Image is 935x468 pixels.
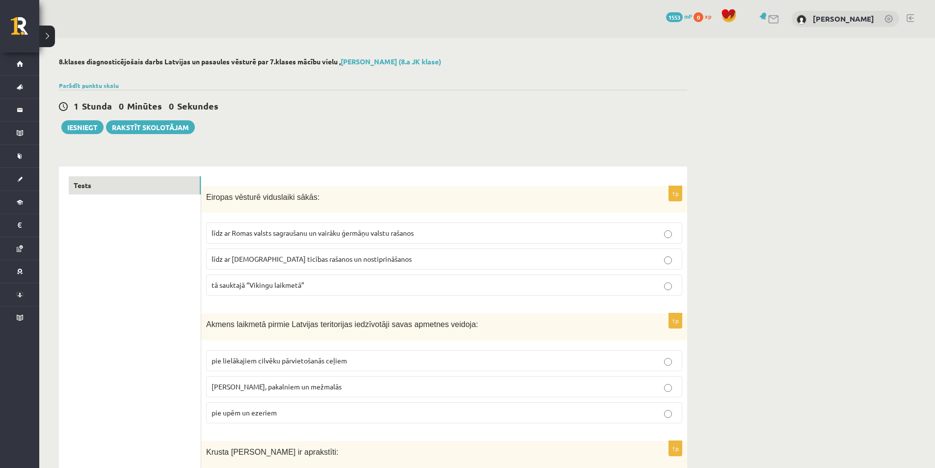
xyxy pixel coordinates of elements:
[59,57,687,66] h2: 8.klases diagnosticējošais darbs Latvijas un pasaules vēsturē par 7.klases mācību vielu ,
[212,356,347,365] span: pie lielākajiem cilvēku pārvietošanās ceļiem
[74,100,79,111] span: 1
[668,186,682,201] p: 1p
[69,176,201,194] a: Tests
[119,100,124,111] span: 0
[797,15,806,25] img: Tamāra Māra Rīdere
[668,313,682,329] p: 1p
[11,17,39,42] a: Rīgas 1. Tālmācības vidusskola
[212,408,277,417] span: pie upēm un ezeriem
[127,100,162,111] span: Minūtes
[666,12,683,22] span: 1553
[59,82,119,89] a: Parādīt punktu skalu
[341,57,441,66] a: [PERSON_NAME] (8.a JK klase)
[169,100,174,111] span: 0
[664,384,672,392] input: [PERSON_NAME], pakalniem un mežmalās
[664,410,672,418] input: pie upēm un ezeriem
[694,12,716,20] a: 0 xp
[705,12,711,20] span: xp
[206,193,320,201] span: Eiropas vēsturē viduslaiki sākās:
[664,358,672,366] input: pie lielākajiem cilvēku pārvietošanās ceļiem
[206,320,478,329] span: Akmens laikmetā pirmie Latvijas teritorijas iedzīvotāji savas apmetnes veidoja:
[212,382,342,391] span: [PERSON_NAME], pakalniem un mežmalās
[664,256,672,264] input: līdz ar [DEMOGRAPHIC_DATA] ticības rašanos un nostiprināšanos
[61,120,104,134] button: Iesniegt
[694,12,703,22] span: 0
[664,230,672,238] input: līdz ar Romas valsts sagraušanu un vairāku ģermāņu valstu rašanos
[212,228,414,237] span: līdz ar Romas valsts sagraušanu un vairāku ģermāņu valstu rašanos
[212,280,304,289] span: tā sauktajā “Vikingu laikmetā”
[106,120,195,134] a: Rakstīt skolotājam
[664,282,672,290] input: tā sauktajā “Vikingu laikmetā”
[206,448,338,456] span: Krusta [PERSON_NAME] ir aprakstīti:
[684,12,692,20] span: mP
[82,100,112,111] span: Stunda
[212,254,412,263] span: līdz ar [DEMOGRAPHIC_DATA] ticības rašanos un nostiprināšanos
[177,100,218,111] span: Sekundes
[666,12,692,20] a: 1553 mP
[813,14,874,24] a: [PERSON_NAME]
[668,440,682,456] p: 1p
